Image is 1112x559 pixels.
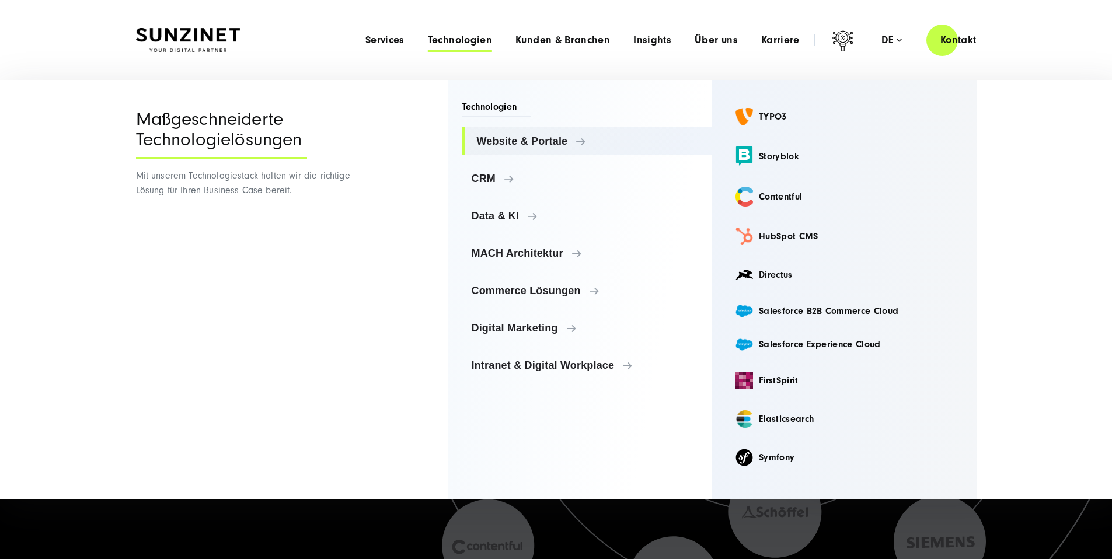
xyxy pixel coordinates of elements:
[881,34,902,46] div: de
[472,359,703,371] span: Intranet & Digital Workplace
[472,247,703,259] span: MACH Architektur
[462,165,713,193] a: CRM
[472,285,703,296] span: Commerce Lösungen
[428,34,492,46] a: Technologien
[477,135,703,147] span: Website & Portale
[462,100,531,117] span: Technologien
[472,322,703,334] span: Digital Marketing
[633,34,671,46] a: Insights
[726,219,963,253] a: HubSpot CMS
[926,23,991,57] a: Kontakt
[462,202,713,230] a: Data & KI
[726,364,963,397] a: FirstSpirit
[726,100,963,134] a: TYPO3
[726,441,963,474] a: Symfony
[726,138,963,174] a: Storyblok
[462,127,713,155] a: Website & Portale
[695,34,738,46] a: Über uns
[726,296,963,325] a: Salesforce B2B Commerce Cloud
[136,169,355,198] p: Mit unserem Technologiestack halten wir die richtige Lösung für Ihren Business Case bereit.
[462,314,713,342] a: Digital Marketing
[515,34,610,46] a: Kunden & Branchen
[726,179,963,215] a: Contentful
[726,258,963,292] a: Directus
[472,210,703,222] span: Data & KI
[761,34,800,46] a: Karriere
[462,239,713,267] a: MACH Architektur
[462,277,713,305] a: Commerce Lösungen
[472,173,703,184] span: CRM
[136,28,240,53] img: SUNZINET Full Service Digital Agentur
[136,109,307,159] div: Maßgeschneiderte Technologielösungen
[726,402,963,436] a: Elasticsearch
[462,351,713,379] a: Intranet & Digital Workplace
[365,34,405,46] a: Services
[726,330,963,359] a: Salesforce Experience Cloud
